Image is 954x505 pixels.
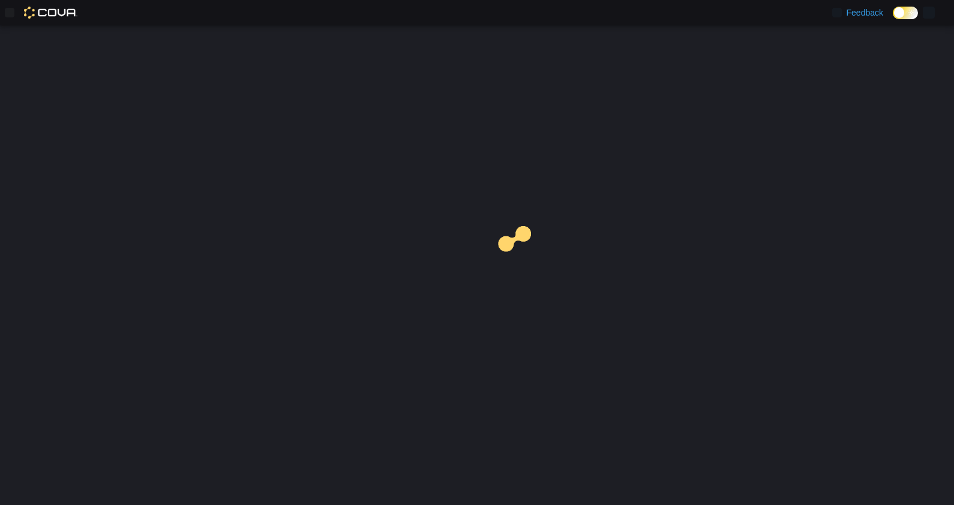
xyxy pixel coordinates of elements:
img: Cova [24,7,77,19]
span: Feedback [847,7,883,19]
input: Dark Mode [893,7,918,19]
a: Feedback [827,1,888,25]
img: cova-loader [477,217,567,307]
